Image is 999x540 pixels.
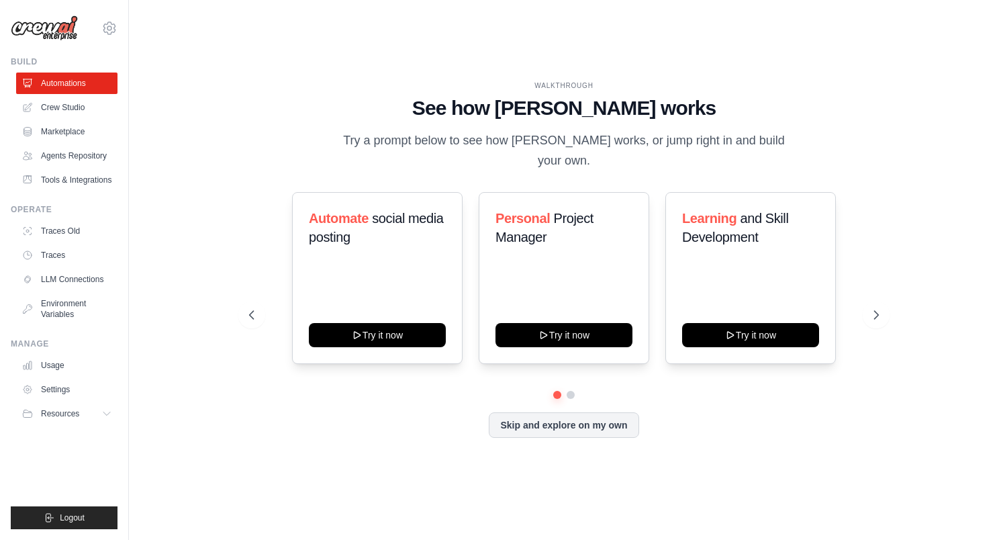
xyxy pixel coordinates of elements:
div: Manage [11,339,117,349]
button: Skip and explore on my own [489,412,638,438]
button: Try it now [309,323,446,347]
span: Resources [41,408,79,419]
a: Agents Repository [16,145,117,167]
a: Crew Studio [16,97,117,118]
button: Logout [11,506,117,529]
a: LLM Connections [16,269,117,290]
a: Tools & Integrations [16,169,117,191]
a: Environment Variables [16,293,117,325]
a: Automations [16,73,117,94]
h1: See how [PERSON_NAME] works [249,96,879,120]
span: Personal [495,211,550,226]
span: Project Manager [495,211,593,244]
div: Operate [11,204,117,215]
span: Learning [682,211,736,226]
button: Try it now [682,323,819,347]
a: Traces [16,244,117,266]
div: Build [11,56,117,67]
a: Traces Old [16,220,117,242]
span: Automate [309,211,369,226]
p: Try a prompt below to see how [PERSON_NAME] works, or jump right in and build your own. [338,131,790,171]
a: Marketplace [16,121,117,142]
button: Resources [16,403,117,424]
a: Usage [16,355,117,376]
span: and Skill Development [682,211,788,244]
span: Logout [60,512,85,523]
span: social media posting [309,211,444,244]
div: WALKTHROUGH [249,81,879,91]
a: Settings [16,379,117,400]
button: Try it now [495,323,632,347]
img: Logo [11,15,78,41]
